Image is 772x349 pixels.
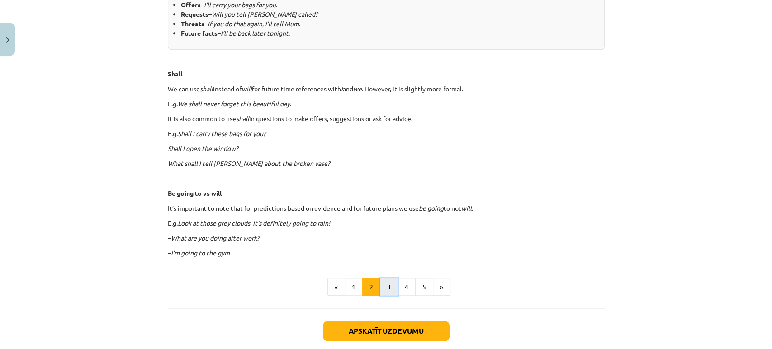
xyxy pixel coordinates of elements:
[168,248,605,258] p: – .
[171,234,260,242] i: What are you doing after work?
[208,19,299,28] i: If you do that again, I’ll tell Mum
[204,0,276,9] i: I’ll carry your bags for you
[168,70,182,78] strong: Shall
[380,278,398,296] button: 3
[168,84,605,94] p: We can use instead of for future time references with and . However, it is slightly more formal.
[415,278,433,296] button: 5
[168,203,605,213] p: It’s important to note that for predictions based on evidence and for future plans we use to not .
[327,278,345,296] button: «
[433,278,450,296] button: »
[221,29,289,37] i: I’ll be back later tonight
[168,99,605,108] p: E.g. .
[181,29,218,37] b: Future facts
[178,99,290,108] i: We shall never forget this beautiful day
[168,129,605,138] p: E.g.
[200,85,213,93] i: shall
[181,19,597,28] li: – .
[398,278,416,296] button: 4
[168,218,605,228] p: E.g.
[353,85,362,93] i: we
[181,10,208,18] b: Requests
[419,204,444,212] i: be going
[171,249,230,257] i: I’m going to the gym
[345,278,363,296] button: 1
[242,85,252,93] i: will
[362,278,380,296] button: 2
[323,321,450,341] button: Apskatīt uzdevumu
[6,37,9,43] img: icon-close-lesson-0947bae3869378f0d4975bcd49f059093ad1ed9edebbc8119c70593378902aed.svg
[178,219,330,227] i: Look at those grey clouds. It’s definitely going to rain!
[168,144,238,152] i: Shall I open the window?
[181,0,201,9] b: Offers
[168,114,605,123] p: It is also common to use in questions to make offers, suggestions or ask for advice.
[168,159,330,167] i: What shall I tell [PERSON_NAME] about the broken vase?
[212,10,318,18] i: Will you tell [PERSON_NAME] called?
[236,114,249,123] i: shall
[168,278,605,296] nav: Page navigation example
[168,233,605,243] p: –
[461,204,472,212] i: will
[168,189,222,197] strong: Be going to vs will
[181,19,204,28] b: Threats
[181,28,597,38] li: – .
[341,85,343,93] i: I
[181,9,597,19] li: –
[178,129,266,137] i: Shall I carry these bags for you?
